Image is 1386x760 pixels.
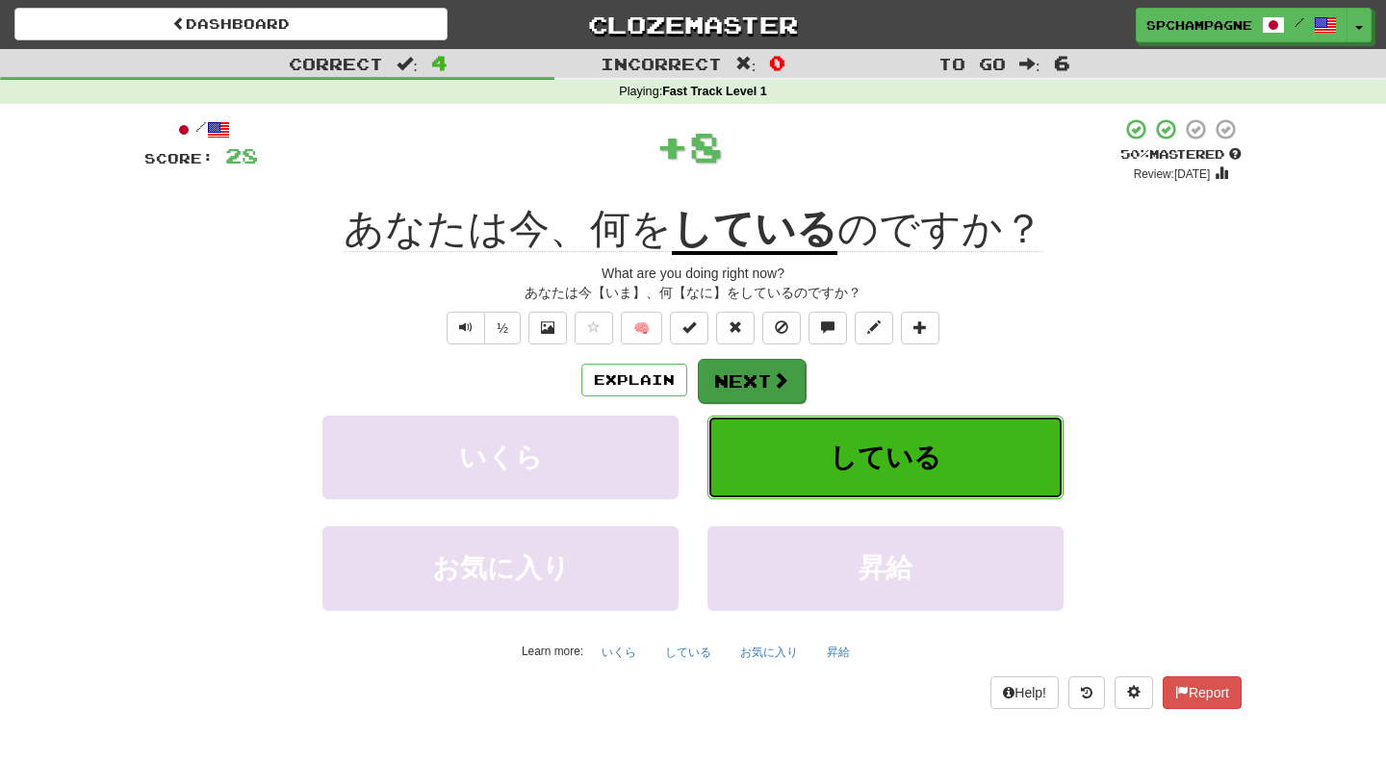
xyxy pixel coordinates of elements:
div: Text-to-speech controls [443,312,521,344]
button: している [654,638,722,667]
span: 0 [769,51,785,74]
button: Help! [990,676,1059,709]
span: 50 % [1120,146,1149,162]
span: いくら [459,443,543,472]
span: 8 [689,122,723,170]
button: お気に入り [730,638,808,667]
span: Incorrect [601,54,722,73]
div: Mastered [1120,146,1242,164]
span: : [735,56,757,72]
span: / [1295,15,1304,29]
button: している [707,416,1064,499]
button: Play sentence audio (ctl+space) [447,312,485,344]
button: 🧠 [621,312,662,344]
span: 昇給 [859,553,912,583]
button: Report [1163,676,1242,709]
strong: Fast Track Level 1 [662,85,767,98]
a: Clozemaster [476,8,910,41]
button: Set this sentence to 100% Mastered (alt+m) [670,312,708,344]
u: している [672,206,837,255]
button: いくら [591,638,647,667]
span: spchampagne [1146,16,1252,34]
span: お気に入り [432,553,570,583]
button: Favorite sentence (alt+f) [575,312,613,344]
button: Ignore sentence (alt+i) [762,312,801,344]
a: spchampagne / [1136,8,1347,42]
span: 6 [1054,51,1070,74]
span: している [830,443,941,472]
button: Reset to 0% Mastered (alt+r) [716,312,755,344]
span: : [397,56,418,72]
button: Show image (alt+x) [528,312,567,344]
button: Next [698,359,806,403]
a: Dashboard [14,8,448,40]
span: : [1019,56,1040,72]
button: 昇給 [707,526,1064,610]
span: + [655,117,689,175]
div: What are you doing right now? [144,264,1242,283]
button: Discuss sentence (alt+u) [808,312,847,344]
small: Review: [DATE] [1134,167,1211,181]
button: Edit sentence (alt+d) [855,312,893,344]
small: Learn more: [522,645,583,658]
button: お気に入り [322,526,679,610]
span: 28 [225,143,258,167]
button: Add to collection (alt+a) [901,312,939,344]
span: To go [938,54,1006,73]
button: ½ [484,312,521,344]
div: あなたは今【いま】、何【なに】をしているのですか？ [144,283,1242,302]
button: Round history (alt+y) [1068,676,1105,709]
button: Explain [581,364,687,396]
span: Correct [289,54,383,73]
span: Score: [144,150,214,166]
button: 昇給 [816,638,860,667]
span: あなたは今、何を [344,206,672,252]
div: / [144,117,258,141]
button: いくら [322,416,679,499]
span: のですか？ [837,206,1043,252]
span: 4 [431,51,448,74]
